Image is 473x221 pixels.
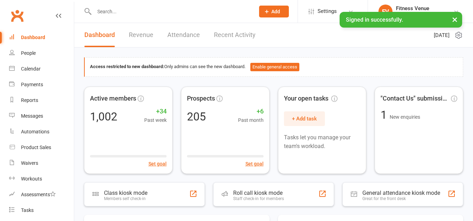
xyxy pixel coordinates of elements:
button: Set goal [245,160,264,168]
a: Waivers [9,155,74,171]
div: Staff check-in for members [233,196,284,201]
button: Set goal [148,160,167,168]
div: Tasks [21,207,34,213]
a: Clubworx [8,7,26,24]
div: Assessments [21,192,56,197]
span: Settings [318,3,337,19]
span: Signed in successfully. [346,16,403,23]
div: Messages [21,113,43,119]
span: Past month [238,116,264,124]
div: Payments [21,82,43,87]
span: Prospects [187,94,215,104]
a: Dashboard [9,30,74,45]
a: Calendar [9,61,74,77]
a: Recent Activity [214,23,256,47]
div: Waivers [21,160,38,166]
div: Calendar [21,66,41,72]
a: Reports [9,93,74,108]
div: Automations [21,129,49,134]
a: Product Sales [9,140,74,155]
strong: Access restricted to new dashboard: [90,64,164,69]
button: Enable general access [250,63,299,71]
div: Fitness Venue [396,5,453,12]
a: Dashboard [84,23,115,47]
button: × [448,12,461,27]
a: Workouts [9,171,74,187]
a: Attendance [167,23,200,47]
div: Product Sales [21,145,51,150]
div: Class kiosk mode [104,190,147,196]
div: Reports [21,97,38,103]
a: Revenue [129,23,153,47]
button: + Add task [284,111,325,126]
div: 205 [187,111,206,122]
div: Only admins can see the new dashboard. [90,63,458,71]
a: Messages [9,108,74,124]
span: +6 [238,106,264,117]
a: Payments [9,77,74,93]
a: People [9,45,74,61]
div: Fitness Venue Whitsunday [396,12,453,18]
div: FV [378,5,392,19]
span: "Contact Us" submissions [381,94,450,104]
div: Dashboard [21,35,45,40]
div: Roll call kiosk mode [233,190,284,196]
a: Assessments [9,187,74,202]
div: Members self check-in [104,196,147,201]
div: Great for the front desk [362,196,440,201]
input: Search... [92,7,250,16]
span: New enquiries [390,114,420,120]
span: Active members [90,94,136,104]
p: Tasks let you manage your team's workload. [284,133,361,151]
span: 1 [381,108,390,121]
span: +34 [144,106,167,117]
span: Past week [144,116,167,124]
div: Workouts [21,176,42,182]
div: General attendance kiosk mode [362,190,440,196]
a: Tasks [9,202,74,218]
span: Add [271,9,280,14]
span: [DATE] [434,31,450,39]
div: 1,002 [90,111,117,122]
div: People [21,50,36,56]
button: Add [259,6,289,17]
span: Your open tasks [284,94,338,104]
a: Automations [9,124,74,140]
